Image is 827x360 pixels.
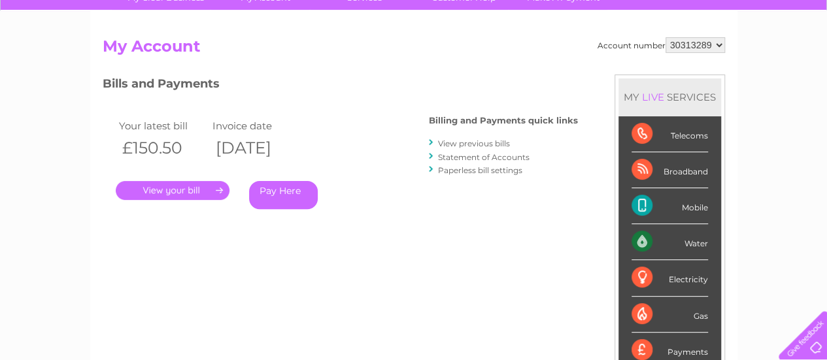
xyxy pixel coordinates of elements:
div: Clear Business is a trading name of Verastar Limited (registered in [GEOGRAPHIC_DATA] No. 3667643... [105,7,723,63]
h3: Bills and Payments [103,74,578,97]
img: logo.png [29,34,95,74]
a: Contact [740,56,772,65]
th: £150.50 [116,135,210,161]
a: View previous bills [438,139,510,148]
a: Telecoms [666,56,705,65]
div: Account number [598,37,725,53]
h4: Billing and Payments quick links [429,116,578,125]
td: Your latest bill [116,117,210,135]
a: Blog [713,56,732,65]
div: Telecoms [632,116,708,152]
div: Electricity [632,260,708,296]
th: [DATE] [209,135,303,161]
a: Energy [630,56,658,65]
a: 0333 014 3131 [581,7,671,23]
h2: My Account [103,37,725,62]
a: Paperless bill settings [438,165,522,175]
div: LIVE [639,91,667,103]
a: Water [597,56,622,65]
a: Log out [784,56,815,65]
div: Gas [632,297,708,333]
div: Broadband [632,152,708,188]
a: . [116,181,229,200]
a: Pay Here [249,181,318,209]
div: Water [632,224,708,260]
td: Invoice date [209,117,303,135]
a: Statement of Accounts [438,152,530,162]
div: MY SERVICES [618,78,721,116]
div: Mobile [632,188,708,224]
